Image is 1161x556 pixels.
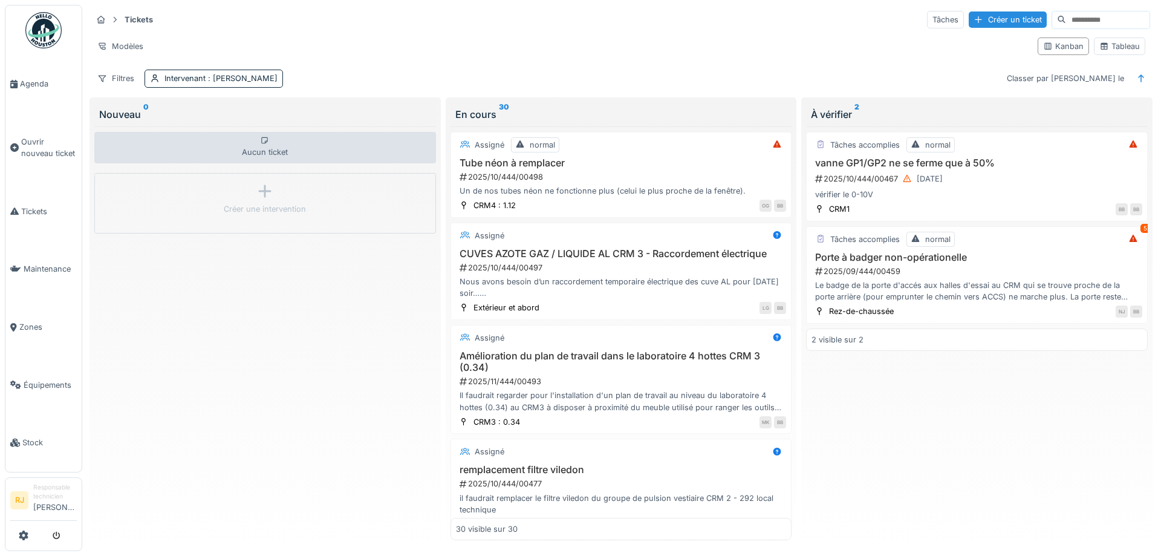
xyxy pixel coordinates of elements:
[530,139,555,151] div: normal
[120,14,158,25] strong: Tickets
[1116,203,1128,215] div: BB
[92,70,140,87] div: Filtres
[475,446,504,457] div: Assigné
[458,171,787,183] div: 2025/10/444/00498
[1001,70,1130,87] div: Classer par [PERSON_NAME] le
[456,248,787,260] h3: CUVES AZOTE GAZ / LIQUIDE AL CRM 3 - Raccordement électrique
[21,136,77,159] span: Ouvrir nouveau ticket
[473,416,520,428] div: CRM3 : 0.34
[20,78,77,90] span: Agenda
[456,523,518,534] div: 30 visible sur 30
[1130,306,1142,318] div: BB
[759,200,772,212] div: OG
[829,203,850,215] div: CRM1
[927,11,964,28] div: Tâches
[92,38,149,55] div: Modèles
[456,185,787,197] div: Un de nos tubes néon ne fonctionne plus (celui le plus proche de la fenêtre).
[759,302,772,314] div: LG
[19,321,77,333] span: Zones
[456,350,787,373] h3: Amélioration du plan de travail dans le laboratoire 4 hottes CRM 3 (0.34)
[10,491,28,509] li: RJ
[10,483,77,521] a: RJ Responsable technicien[PERSON_NAME]
[1130,203,1142,215] div: BB
[811,107,1143,122] div: À vérifier
[5,414,82,472] a: Stock
[456,464,787,476] h3: remplacement filtre viledon
[1116,306,1128,318] div: NJ
[22,437,77,448] span: Stock
[458,478,787,489] div: 2025/10/444/00477
[458,262,787,273] div: 2025/10/444/00497
[5,356,82,414] a: Équipements
[774,416,786,428] div: BB
[475,139,504,151] div: Assigné
[94,132,436,163] div: Aucun ticket
[24,379,77,391] span: Équipements
[1099,41,1140,52] div: Tableau
[969,11,1047,28] div: Créer un ticket
[5,298,82,356] a: Zones
[456,157,787,169] h3: Tube néon à remplacer
[1043,41,1084,52] div: Kanban
[473,200,516,211] div: CRM4 : 1.12
[224,203,306,215] div: Créer une intervention
[830,139,900,151] div: Tâches accomplies
[829,306,894,317] div: Rez-de-chaussée
[814,266,1142,277] div: 2025/09/444/00459
[5,183,82,241] a: Tickets
[99,107,431,122] div: Nouveau
[458,376,787,387] div: 2025/11/444/00493
[814,171,1142,186] div: 2025/10/444/00467
[811,189,1142,200] div: vérifier le 0-10V
[206,74,278,83] span: : [PERSON_NAME]
[774,200,786,212] div: BB
[164,73,278,84] div: Intervenant
[455,107,787,122] div: En cours
[925,234,951,245] div: normal
[33,483,77,502] div: Responsable technicien
[774,302,786,314] div: BB
[499,107,509,122] sup: 30
[917,173,943,185] div: [DATE]
[24,263,77,275] span: Maintenance
[925,139,951,151] div: normal
[1140,224,1150,233] div: 5
[456,390,787,413] div: Il faudrait regarder pour l'installation d'un plan de travail au niveau du laboratoire 4 hottes (...
[811,252,1142,263] h3: Porte à badger non-opérationelle
[21,206,77,217] span: Tickets
[854,107,859,122] sup: 2
[456,492,787,515] div: il faudrait remplacer le filtre viledon du groupe de pulsion vestiaire CRM 2 - 292 local technique
[33,483,77,518] li: [PERSON_NAME]
[475,332,504,344] div: Assigné
[456,276,787,299] div: Nous avons besoin d’un raccordement temporaire électrique des cuve AL pour [DATE] soir… Le mieux ...
[5,113,82,183] a: Ouvrir nouveau ticket
[811,280,1142,303] div: Le badge de la porte d'accés aux halles d'essai au CRM qui se trouve proche de la porte arrière (...
[5,55,82,113] a: Agenda
[25,12,62,48] img: Badge_color-CXgf-gQk.svg
[759,416,772,428] div: MK
[811,334,863,345] div: 2 visible sur 2
[473,302,539,313] div: Extérieur et abord
[143,107,149,122] sup: 0
[475,230,504,241] div: Assigné
[830,234,900,245] div: Tâches accomplies
[811,157,1142,169] h3: vanne GP1/GP2 ne se ferme que à 50%
[5,240,82,298] a: Maintenance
